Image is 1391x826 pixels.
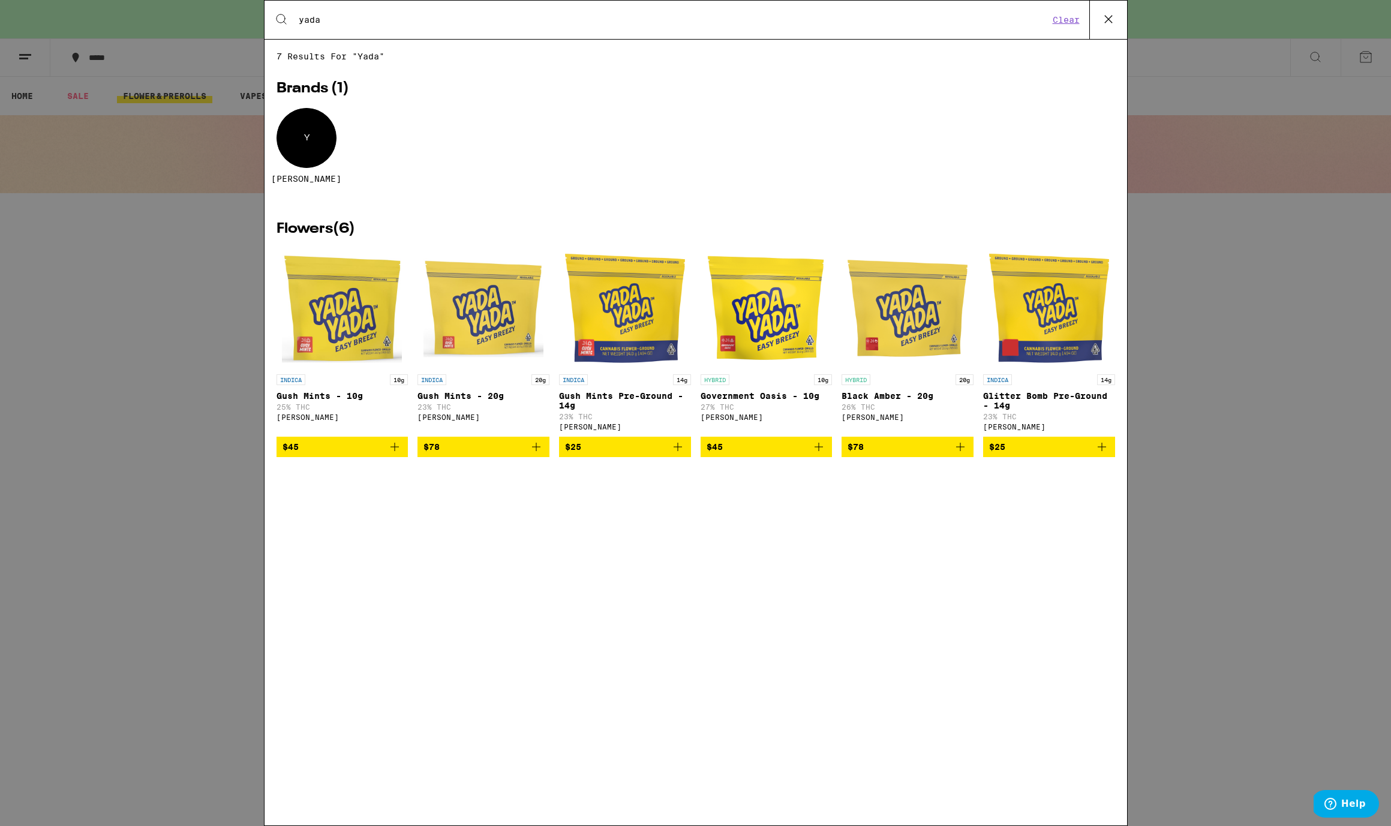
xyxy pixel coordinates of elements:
[701,374,729,385] p: HYBRID
[277,403,408,411] p: 25% THC
[282,248,402,368] img: Yada Yada - Gush Mints - 10g
[417,437,549,457] button: Add to bag
[673,374,691,385] p: 14g
[706,248,826,368] img: Yada Yada - Government Oasis - 10g
[298,14,1049,25] input: Search for products & categories
[531,374,549,385] p: 20g
[842,391,974,401] p: Black Amber - 20g
[423,248,543,368] img: Yada Yada - Gush Mints - 20g
[277,52,1115,61] span: 7 results for "yada"
[1049,14,1083,25] button: Clear
[701,391,833,401] p: Government Oasis - 10g
[701,437,833,457] button: Add to bag
[701,248,833,437] a: Open page for Government Oasis - 10g from Yada Yada
[983,423,1115,431] div: [PERSON_NAME]
[956,374,974,385] p: 20g
[277,437,408,457] button: Add to bag
[701,403,833,411] p: 27% THC
[277,248,408,437] a: Open page for Gush Mints - 10g from Yada Yada
[417,374,446,385] p: INDICA
[559,248,691,437] a: Open page for Gush Mints Pre-Ground - 14g from Yada Yada
[277,413,408,421] div: [PERSON_NAME]
[983,391,1115,410] p: Glitter Bomb Pre-Ground - 14g
[423,442,440,452] span: $78
[565,442,581,452] span: $25
[417,413,549,421] div: [PERSON_NAME]
[277,391,408,401] p: Gush Mints - 10g
[983,437,1115,457] button: Add to bag
[842,437,974,457] button: Add to bag
[390,374,408,385] p: 10g
[1314,790,1379,820] iframe: Opens a widget where you can find more information
[989,248,1109,368] img: Yada Yada - Glitter Bomb Pre-Ground - 14g
[559,437,691,457] button: Add to bag
[277,374,305,385] p: INDICA
[1097,374,1115,385] p: 14g
[417,391,549,401] p: Gush Mints - 20g
[701,413,833,421] div: [PERSON_NAME]
[559,374,588,385] p: INDICA
[842,413,974,421] div: [PERSON_NAME]
[559,423,691,431] div: [PERSON_NAME]
[417,403,549,411] p: 23% THC
[842,403,974,411] p: 26% THC
[983,248,1115,437] a: Open page for Glitter Bomb Pre-Ground - 14g from Yada Yada
[983,413,1115,420] p: 23% THC
[983,374,1012,385] p: INDICA
[565,248,685,368] img: Yada Yada - Gush Mints Pre-Ground - 14g
[277,222,1115,236] h2: Flowers ( 6 )
[283,442,299,452] span: $45
[417,248,549,437] a: Open page for Gush Mints - 20g from Yada Yada
[989,442,1005,452] span: $25
[277,82,1115,96] h2: Brands ( 1 )
[842,374,870,385] p: HYBRID
[707,442,723,452] span: $45
[848,442,864,452] span: $78
[842,248,974,437] a: Open page for Black Amber - 20g from Yada Yada
[848,248,968,368] img: Yada Yada - Black Amber - 20g
[559,413,691,420] p: 23% THC
[271,174,341,184] span: [PERSON_NAME]
[559,391,691,410] p: Gush Mints Pre-Ground - 14g
[814,374,832,385] p: 10g
[277,108,337,168] div: Y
